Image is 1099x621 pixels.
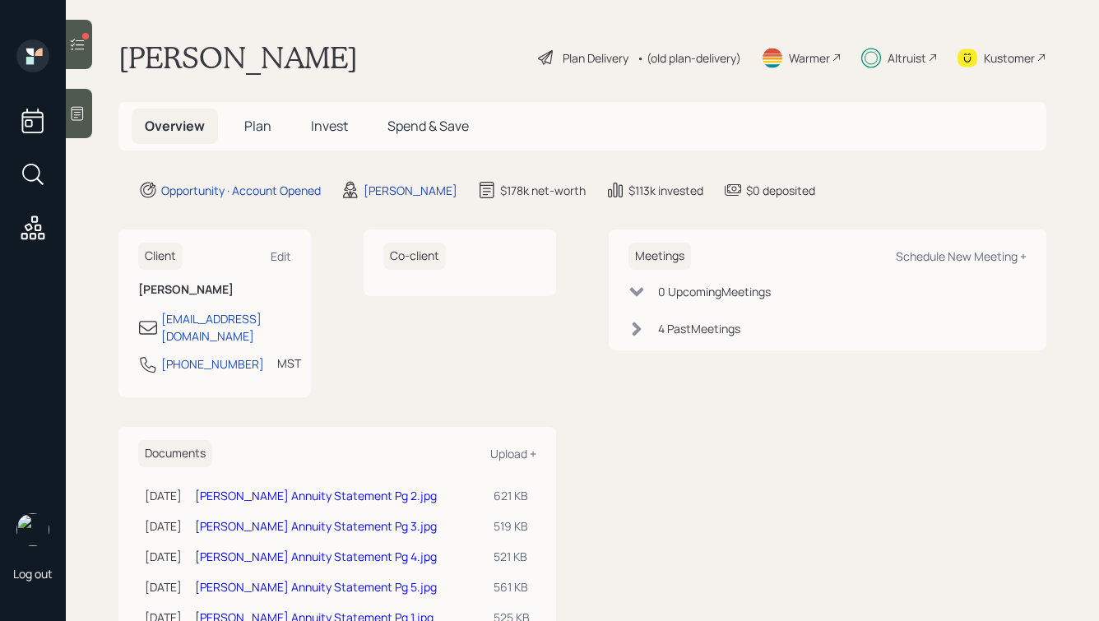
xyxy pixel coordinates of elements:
div: [DATE] [145,578,182,596]
div: [EMAIL_ADDRESS][DOMAIN_NAME] [161,310,291,345]
h1: [PERSON_NAME] [118,39,358,76]
div: $113k invested [628,182,703,199]
div: 4 Past Meeting s [658,320,740,337]
span: Invest [311,117,348,135]
a: [PERSON_NAME] Annuity Statement Pg 2.jpg [195,488,437,503]
div: 521 KB [494,548,530,565]
div: Altruist [888,49,926,67]
div: Opportunity · Account Opened [161,182,321,199]
div: Warmer [789,49,830,67]
a: [PERSON_NAME] Annuity Statement Pg 4.jpg [195,549,437,564]
span: Plan [244,117,271,135]
div: • (old plan-delivery) [637,49,741,67]
div: Kustomer [984,49,1035,67]
div: [PERSON_NAME] [364,182,457,199]
div: $178k net-worth [500,182,586,199]
a: [PERSON_NAME] Annuity Statement Pg 3.jpg [195,518,437,534]
a: [PERSON_NAME] Annuity Statement Pg 5.jpg [195,579,437,595]
div: Plan Delivery [563,49,628,67]
div: 519 KB [494,517,530,535]
div: MST [277,355,301,372]
div: Log out [13,566,53,582]
div: Edit [271,248,291,264]
h6: Documents [138,440,212,467]
img: hunter_neumayer.jpg [16,513,49,546]
div: Schedule New Meeting + [896,248,1027,264]
h6: Co-client [383,243,446,270]
div: 0 Upcoming Meeting s [658,283,771,300]
h6: [PERSON_NAME] [138,283,291,297]
div: 621 KB [494,487,530,504]
div: $0 deposited [746,182,815,199]
div: [DATE] [145,487,182,504]
div: [DATE] [145,548,182,565]
span: Overview [145,117,205,135]
div: [PHONE_NUMBER] [161,355,264,373]
h6: Meetings [628,243,691,270]
span: Spend & Save [387,117,469,135]
h6: Client [138,243,183,270]
div: Upload + [490,446,536,461]
div: 561 KB [494,578,530,596]
div: [DATE] [145,517,182,535]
